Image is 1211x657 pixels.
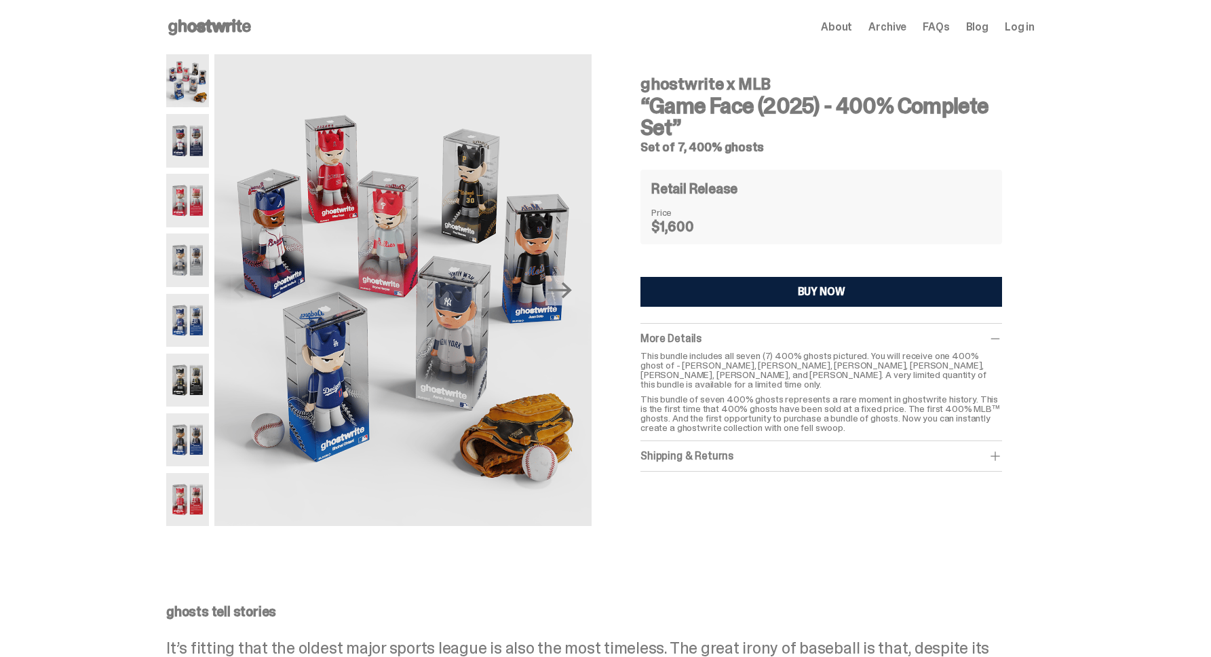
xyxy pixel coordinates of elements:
[966,22,988,33] a: Blog
[545,276,575,305] button: Next
[640,141,1002,153] h5: Set of 7, 400% ghosts
[640,95,1002,138] h3: “Game Face (2025) - 400% Complete Set”
[640,394,1002,432] p: This bundle of seven 400% ghosts represents a rare moment in ghostwrite history. This is the firs...
[651,220,719,233] dd: $1,600
[166,233,209,286] img: 04-ghostwrite-mlb-game-face-complete-set-aaron-judge.png
[166,413,209,466] img: 07-ghostwrite-mlb-game-face-complete-set-juan-soto.png
[640,449,1002,463] div: Shipping & Returns
[640,277,1002,307] button: BUY NOW
[651,208,719,217] dt: Price
[166,294,209,347] img: 05-ghostwrite-mlb-game-face-complete-set-shohei-ohtani.png
[821,22,852,33] a: About
[1005,22,1035,33] a: Log in
[214,54,592,526] img: 01-ghostwrite-mlb-game-face-complete-set.png
[651,182,737,195] h4: Retail Release
[868,22,906,33] a: Archive
[798,286,845,297] div: BUY NOW
[166,174,209,227] img: 03-ghostwrite-mlb-game-face-complete-set-bryce-harper.png
[640,331,701,345] span: More Details
[640,76,1002,92] h4: ghostwrite x MLB
[166,354,209,407] img: 06-ghostwrite-mlb-game-face-complete-set-paul-skenes.png
[166,473,209,526] img: 08-ghostwrite-mlb-game-face-complete-set-mike-trout.png
[166,114,209,167] img: 02-ghostwrite-mlb-game-face-complete-set-ronald-acuna-jr.png
[640,351,1002,389] p: This bundle includes all seven (7) 400% ghosts pictured. You will receive one 400% ghost of - [PE...
[923,22,949,33] a: FAQs
[166,54,209,107] img: 01-ghostwrite-mlb-game-face-complete-set.png
[166,605,1035,618] p: ghosts tell stories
